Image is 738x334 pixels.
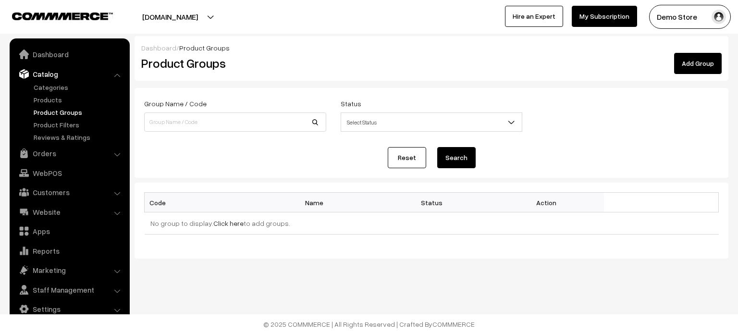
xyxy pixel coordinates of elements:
[341,99,361,109] label: Status
[12,281,126,298] a: Staff Management
[437,147,476,168] button: Search
[109,5,232,29] button: [DOMAIN_NAME]
[12,65,126,83] a: Catalog
[31,132,126,142] a: Reviews & Ratings
[674,53,722,74] a: Add Group
[12,12,113,20] img: COMMMERCE
[31,107,126,117] a: Product Groups
[179,44,230,52] span: Product Groups
[341,114,522,131] span: Select Status
[489,193,604,212] th: Action
[259,193,374,212] th: Name
[432,320,475,328] a: COMMMERCE
[572,6,637,27] a: My Subscription
[12,145,126,162] a: Orders
[341,112,523,132] span: Select Status
[31,82,126,92] a: Categories
[12,261,126,279] a: Marketing
[144,99,207,109] label: Group Name / Code
[12,203,126,221] a: Website
[388,147,426,168] a: Reset
[141,44,176,52] a: Dashboard
[649,5,731,29] button: Demo Store
[141,43,722,53] div: /
[141,56,325,71] h2: Product Groups
[12,164,126,182] a: WebPOS
[12,242,126,260] a: Reports
[213,219,244,227] a: Click here
[374,193,489,212] th: Status
[144,112,326,132] input: Group Name / Code
[12,300,126,318] a: Settings
[712,10,726,24] img: user
[31,120,126,130] a: Product Filters
[31,95,126,105] a: Products
[12,223,126,240] a: Apps
[12,184,126,201] a: Customers
[12,10,96,21] a: COMMMERCE
[12,46,126,63] a: Dashboard
[505,6,563,27] a: Hire an Expert
[145,193,259,212] th: Code
[145,212,719,235] td: No group to display. to add groups.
